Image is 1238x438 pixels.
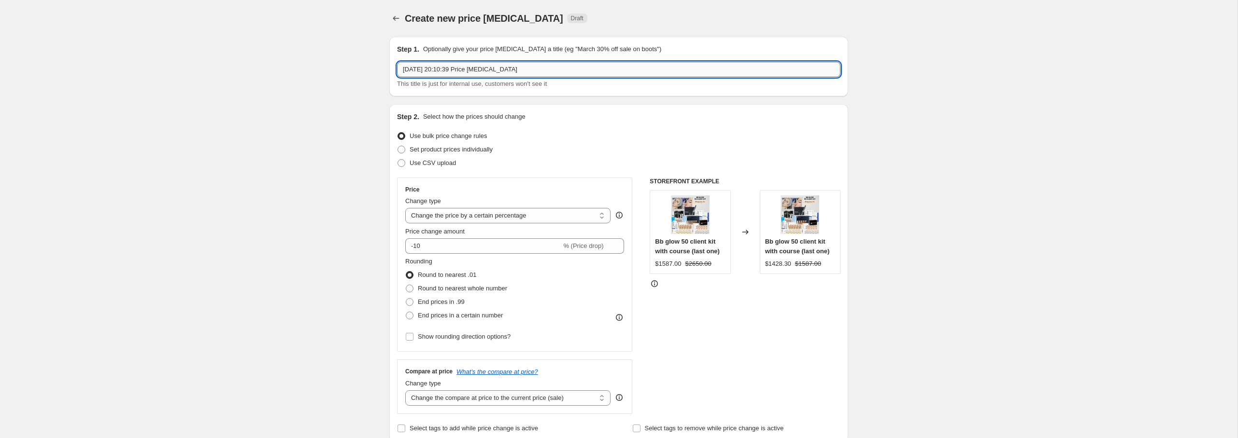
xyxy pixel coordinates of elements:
[795,259,821,269] strike: $1587.00
[423,44,661,54] p: Optionally give your price [MEDICAL_DATA] a title (eg "March 30% off sale on boots")
[418,312,503,319] span: End prices in a certain number
[614,393,624,402] div: help
[571,14,583,22] span: Draft
[418,333,511,340] span: Show rounding direction options?
[397,44,419,54] h2: Step 1.
[685,259,711,269] strike: $2650.00
[418,285,507,292] span: Round to nearest whole number
[405,258,432,265] span: Rounding
[410,424,538,432] span: Select tags to add while price change is active
[410,132,487,139] span: Use bulk price change rules
[563,242,603,249] span: % (Price drop)
[655,259,681,269] div: $1587.00
[410,146,493,153] span: Set product prices individually
[765,238,830,255] span: Bb glow 50 client kit with course (last one)
[645,424,784,432] span: Select tags to remove while price change is active
[389,12,403,25] button: Price change jobs
[405,238,561,254] input: -15
[614,210,624,220] div: help
[405,13,563,24] span: Create new price [MEDICAL_DATA]
[405,368,453,375] h3: Compare at price
[397,112,419,122] h2: Step 2.
[655,238,720,255] span: Bb glow 50 client kit with course (last one)
[650,178,840,185] h6: STOREFRONT EXAMPLE
[405,380,441,387] span: Change type
[397,62,840,77] input: 30% off holiday sale
[397,80,547,87] span: This title is just for internal use, customers won't see it
[765,259,791,269] div: $1428.30
[405,197,441,205] span: Change type
[781,195,819,234] img: 50clientsbbglowkit_80x.jpg
[418,298,465,305] span: End prices in .99
[410,159,456,166] span: Use CSV upload
[405,228,465,235] span: Price change amount
[671,195,710,234] img: 50clientsbbglowkit_80x.jpg
[456,368,538,375] button: What's the compare at price?
[423,112,526,122] p: Select how the prices should change
[405,186,419,193] h3: Price
[418,271,476,278] span: Round to nearest .01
